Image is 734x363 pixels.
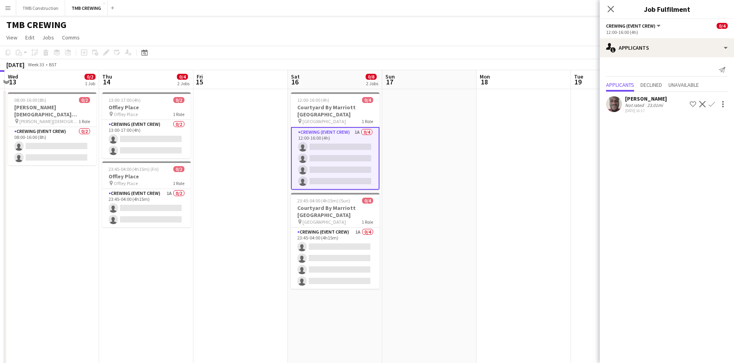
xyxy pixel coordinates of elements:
[79,97,90,103] span: 0/2
[109,166,159,172] span: 23:45-04:00 (4h15m) (Fri)
[606,82,634,88] span: Applicants
[6,19,66,31] h1: TMB CREWING
[102,189,191,227] app-card-role: Crewing (Event Crew)1A0/223:45-04:00 (4h15m)
[195,77,203,86] span: 15
[574,73,583,80] span: Tue
[302,219,346,225] span: [GEOGRAPHIC_DATA]
[102,161,191,227] app-job-card: 23:45-04:00 (4h15m) (Fri)0/2Offley Place Offley Place1 RoleCrewing (Event Crew)1A0/223:45-04:00 (...
[177,74,188,80] span: 0/4
[197,73,203,80] span: Fri
[109,97,141,103] span: 13:00-17:00 (4h)
[625,102,646,108] div: Not rated
[22,32,38,43] a: Edit
[625,95,667,102] div: [PERSON_NAME]
[49,62,57,67] div: BST
[102,92,191,158] app-job-card: 13:00-17:00 (4h)0/2Offley Place Offley Place1 RoleCrewing (Event Crew)0/213:00-17:00 (4h)
[42,34,54,41] span: Jobs
[600,38,734,57] div: Applicants
[3,32,21,43] a: View
[6,34,17,41] span: View
[8,127,96,165] app-card-role: Crewing (Event Crew)0/208:00-16:00 (8h)
[384,77,395,86] span: 17
[173,97,184,103] span: 0/2
[291,92,379,190] app-job-card: 12:00-16:00 (4h)0/4Courtyard By Marriott [GEOGRAPHIC_DATA] [GEOGRAPHIC_DATA]1 RoleCrewing (Event ...
[573,77,583,86] span: 19
[606,23,655,29] span: Crewing (Event Crew)
[291,104,379,118] h3: Courtyard By Marriott [GEOGRAPHIC_DATA]
[362,118,373,124] span: 1 Role
[362,219,373,225] span: 1 Role
[16,0,65,16] button: TMB Construction
[600,4,734,14] h3: Job Fulfilment
[8,73,18,80] span: Wed
[6,61,24,69] div: [DATE]
[39,32,57,43] a: Jobs
[65,0,108,16] button: TMB CREWING
[366,80,378,86] div: 2 Jobs
[291,228,379,289] app-card-role: Crewing (Event Crew)1A0/423:45-04:00 (4h15m)
[114,111,138,117] span: Offley Place
[173,111,184,117] span: 1 Role
[102,120,191,158] app-card-role: Crewing (Event Crew)0/213:00-17:00 (4h)
[668,82,699,88] span: Unavailable
[606,29,728,35] div: 12:00-16:00 (4h)
[102,73,112,80] span: Thu
[8,104,96,118] h3: [PERSON_NAME][DEMOGRAPHIC_DATA][GEOGRAPHIC_DATA]
[297,97,329,103] span: 12:00-16:00 (4h)
[62,34,80,41] span: Comms
[302,118,346,124] span: [GEOGRAPHIC_DATA]
[59,32,83,43] a: Comms
[366,74,377,80] span: 0/8
[173,180,184,186] span: 1 Role
[7,77,18,86] span: 13
[297,198,350,204] span: 23:45-04:00 (4h15m) (Sun)
[291,204,379,219] h3: Courtyard By Marriott [GEOGRAPHIC_DATA]
[606,23,662,29] button: Crewing (Event Crew)
[291,193,379,289] app-job-card: 23:45-04:00 (4h15m) (Sun)0/4Courtyard By Marriott [GEOGRAPHIC_DATA] [GEOGRAPHIC_DATA]1 RoleCrewin...
[362,97,373,103] span: 0/4
[479,77,490,86] span: 18
[25,34,34,41] span: Edit
[480,73,490,80] span: Mon
[640,82,662,88] span: Declined
[79,118,90,124] span: 1 Role
[14,97,46,103] span: 08:00-16:00 (8h)
[625,108,667,113] div: [DATE] 16:17
[102,104,191,111] h3: Offley Place
[291,127,379,190] app-card-role: Crewing (Event Crew)1A0/412:00-16:00 (4h)
[84,74,96,80] span: 0/2
[101,77,112,86] span: 14
[646,102,665,108] div: 23.01mi
[26,62,46,67] span: Week 33
[177,80,190,86] div: 2 Jobs
[385,73,395,80] span: Sun
[8,92,96,165] app-job-card: 08:00-16:00 (8h)0/2[PERSON_NAME][DEMOGRAPHIC_DATA][GEOGRAPHIC_DATA] [PERSON_NAME][DEMOGRAPHIC_DAT...
[102,173,191,180] h3: Offley Place
[290,77,300,86] span: 16
[85,80,95,86] div: 1 Job
[291,73,300,80] span: Sat
[19,118,79,124] span: [PERSON_NAME][DEMOGRAPHIC_DATA][GEOGRAPHIC_DATA]
[173,166,184,172] span: 0/2
[717,23,728,29] span: 0/4
[362,198,373,204] span: 0/4
[114,180,138,186] span: Offley Place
